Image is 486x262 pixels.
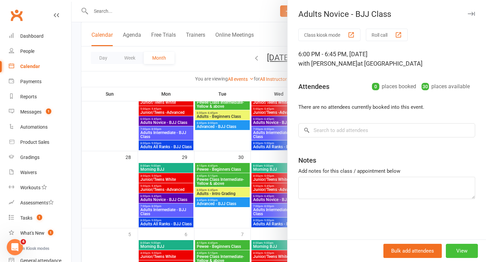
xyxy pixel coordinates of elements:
div: places available [422,82,470,91]
span: 1 [48,230,53,235]
span: 1 [37,215,42,220]
span: 4 [21,239,26,244]
button: View [446,244,478,258]
a: Messages 1 [9,104,71,120]
div: People [20,48,34,54]
div: Add notes for this class / appointment below [298,167,475,175]
div: Calendar [20,64,40,69]
iframe: Intercom live chat [7,239,23,255]
a: Workouts [9,180,71,195]
span: at [GEOGRAPHIC_DATA] [357,60,423,67]
a: Automations [9,120,71,135]
div: Product Sales [20,139,49,145]
div: Assessments [20,200,54,205]
div: Notes [298,156,316,165]
input: Search to add attendees [298,123,475,137]
a: Reports [9,89,71,104]
div: Adults Novice - BJJ Class [288,9,486,19]
div: Gradings [20,155,39,160]
span: with [PERSON_NAME] [298,60,357,67]
div: Payments [20,79,42,84]
a: People [9,44,71,59]
button: Bulk add attendees [383,244,442,258]
a: Payments [9,74,71,89]
div: Workouts [20,185,40,190]
button: Class kiosk mode [298,29,360,41]
div: Automations [20,124,48,130]
a: Waivers [9,165,71,180]
div: Attendees [298,82,329,91]
button: Roll call [366,29,408,41]
li: There are no attendees currently booked into this event. [298,103,475,111]
div: Tasks [20,215,32,221]
div: 6:00 PM - 6:45 PM, [DATE] [298,50,475,68]
a: Clubworx [8,7,25,24]
a: What's New1 [9,226,71,241]
a: Dashboard [9,29,71,44]
a: Calendar [9,59,71,74]
a: Product Sales [9,135,71,150]
div: Waivers [20,170,37,175]
div: places booked [372,82,416,91]
div: 0 [372,83,379,90]
a: Assessments [9,195,71,210]
div: What's New [20,230,45,236]
div: Reports [20,94,37,99]
span: 1 [46,108,51,114]
a: Tasks 1 [9,210,71,226]
div: Messages [20,109,42,114]
div: Dashboard [20,33,44,39]
a: Gradings [9,150,71,165]
div: 30 [422,83,429,90]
